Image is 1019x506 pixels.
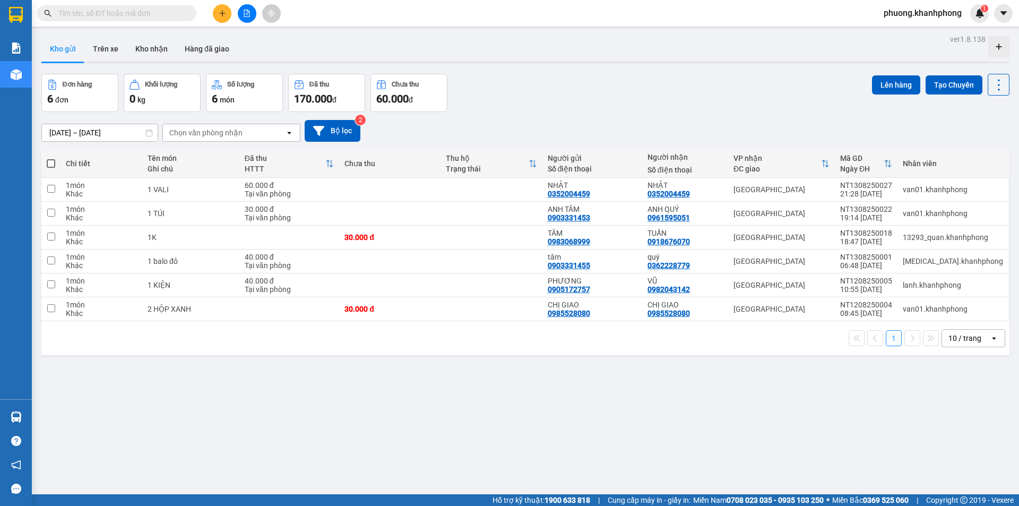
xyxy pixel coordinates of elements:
[733,233,830,242] div: [GEOGRAPHIC_DATA]
[176,36,238,62] button: Hàng đã giao
[245,261,334,270] div: Tại văn phòng
[219,10,226,17] span: plus
[148,209,234,218] div: 1 TÚI
[55,96,68,104] span: đơn
[840,181,892,190] div: NT1308250027
[148,233,234,242] div: 1K
[212,92,218,105] span: 6
[446,165,528,173] div: Trạng thái
[376,92,409,105] span: 60.000
[840,190,892,198] div: 21:28 [DATE]
[66,253,137,261] div: 1 món
[647,190,690,198] div: 0352004459
[332,96,336,104] span: đ
[647,237,690,246] div: 0918676070
[647,301,723,309] div: CHỊ GIAO
[903,305,1003,313] div: van01.khanhphong
[999,8,1008,18] span: caret-down
[875,6,970,20] span: phuong.khanhphong
[11,42,22,54] img: solution-icon
[370,74,447,112] button: Chưa thu60.000đ
[11,484,21,494] span: message
[647,261,690,270] div: 0362228779
[863,496,909,504] strong: 0369 525 060
[727,496,824,504] strong: 0708 023 035 - 0935 103 250
[42,124,158,141] input: Select a date range.
[608,494,690,506] span: Cung cấp máy in - giấy in:
[11,460,21,470] span: notification
[840,213,892,222] div: 19:14 [DATE]
[548,205,637,213] div: ANH TÂM
[66,309,137,318] div: Khác
[548,277,637,285] div: PHƯƠNG
[355,115,366,125] sup: 2
[84,36,127,62] button: Trên xe
[948,333,981,344] div: 10 / trang
[840,237,892,246] div: 18:47 [DATE]
[982,5,986,12] span: 1
[903,257,1003,265] div: tham.khanhphong
[47,92,53,105] span: 6
[213,4,231,23] button: plus
[41,36,84,62] button: Kho gửi
[44,10,51,17] span: search
[148,281,234,289] div: 1 KIỆN
[826,498,830,502] span: ⚪️
[548,309,590,318] div: 0985528080
[243,10,251,17] span: file-add
[548,253,637,261] div: tâm
[66,285,137,294] div: Khác
[733,185,830,194] div: [GEOGRAPHIC_DATA]
[124,74,201,112] button: Khối lượng0kg
[169,127,243,138] div: Chọn văn phòng nhận
[545,496,590,504] strong: 1900 633 818
[66,190,137,198] div: Khác
[548,154,637,162] div: Người gửi
[9,7,23,23] img: logo-vxr
[728,150,835,178] th: Toggle SortBy
[245,213,334,222] div: Tại văn phòng
[840,301,892,309] div: NT1208250004
[647,153,723,161] div: Người nhận
[840,253,892,261] div: NT1308250001
[66,261,137,270] div: Khác
[733,305,830,313] div: [GEOGRAPHIC_DATA]
[66,277,137,285] div: 1 món
[975,8,985,18] img: icon-new-feature
[647,253,723,261] div: quý
[288,74,365,112] button: Đã thu170.000đ
[840,205,892,213] div: NT1308250022
[835,150,897,178] th: Toggle SortBy
[960,496,968,504] span: copyright
[127,36,176,62] button: Kho nhận
[917,494,918,506] span: |
[245,181,334,190] div: 60.000 đ
[840,165,884,173] div: Ngày ĐH
[693,494,824,506] span: Miền Nam
[548,229,637,237] div: TÂM
[886,330,902,346] button: 1
[733,209,830,218] div: [GEOGRAPHIC_DATA]
[148,165,234,173] div: Ghi chú
[344,233,435,242] div: 30.000 đ
[66,181,137,190] div: 1 món
[903,233,1003,242] div: 13293_quan.khanhphong
[41,74,118,112] button: Đơn hàng6đơn
[647,285,690,294] div: 0982043142
[294,92,332,105] span: 170.000
[11,69,22,80] img: warehouse-icon
[872,75,920,95] button: Lên hàng
[548,213,590,222] div: 0903331453
[63,81,92,88] div: Đơn hàng
[441,150,542,178] th: Toggle SortBy
[548,181,637,190] div: NHẬT
[145,81,177,88] div: Khối lượng
[548,261,590,270] div: 0903331455
[903,159,1003,168] div: Nhân viên
[305,120,360,142] button: Bộ lọc
[344,159,435,168] div: Chưa thu
[238,4,256,23] button: file-add
[950,33,986,45] div: ver 1.8.138
[840,285,892,294] div: 10:55 [DATE]
[903,185,1003,194] div: van01.khanhphong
